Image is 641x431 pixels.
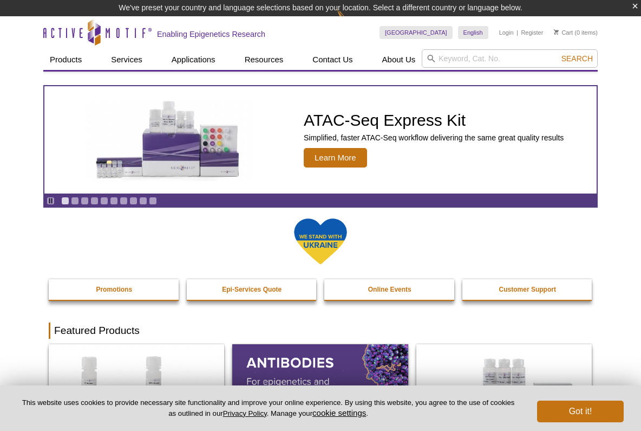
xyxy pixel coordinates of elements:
h2: Featured Products [49,323,592,339]
a: English [458,26,488,39]
a: Go to slide 2 [71,197,79,205]
img: ATAC-Seq Express Kit [80,99,258,181]
a: Customer Support [462,279,593,300]
strong: Epi-Services Quote [222,286,282,293]
a: ATAC-Seq Express Kit ATAC-Seq Express Kit Simplified, faster ATAC-Seq workflow delivering the sam... [44,86,597,194]
strong: Online Events [368,286,411,293]
a: Online Events [324,279,455,300]
a: Go to slide 3 [81,197,89,205]
img: We Stand With Ukraine [293,217,348,266]
a: Go to slide 9 [139,197,147,205]
button: cookie settings [312,408,366,417]
p: This website uses cookies to provide necessary site functionality and improve your online experie... [17,398,519,419]
a: Go to slide 4 [90,197,99,205]
img: Your Cart [554,29,559,35]
a: Products [43,49,88,70]
li: | [516,26,518,39]
h2: Enabling Epigenetics Research [157,29,265,39]
a: Services [104,49,149,70]
strong: Promotions [96,286,132,293]
a: Epi-Services Quote [187,279,318,300]
a: Register [521,29,543,36]
strong: Customer Support [499,286,556,293]
button: Search [558,54,596,63]
img: Change Here [337,8,365,34]
input: Keyword, Cat. No. [422,49,598,68]
a: [GEOGRAPHIC_DATA] [380,26,453,39]
a: Login [499,29,514,36]
span: Search [561,54,593,63]
p: Simplified, faster ATAC-Seq workflow delivering the same great quality results [304,133,564,143]
a: Go to slide 7 [120,197,128,205]
a: Resources [238,49,290,70]
a: Go to slide 1 [61,197,69,205]
button: Got it! [537,401,624,422]
a: Contact Us [306,49,359,70]
a: Promotions [49,279,180,300]
article: ATAC-Seq Express Kit [44,86,597,194]
a: Privacy Policy [223,409,267,417]
a: Toggle autoplay [47,197,55,205]
a: Go to slide 5 [100,197,108,205]
a: Cart [554,29,573,36]
a: About Us [376,49,422,70]
h2: ATAC-Seq Express Kit [304,112,564,128]
a: Go to slide 6 [110,197,118,205]
li: (0 items) [554,26,598,39]
a: Go to slide 8 [129,197,138,205]
a: Applications [165,49,222,70]
span: Learn More [304,148,367,168]
a: Go to slide 10 [149,197,157,205]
